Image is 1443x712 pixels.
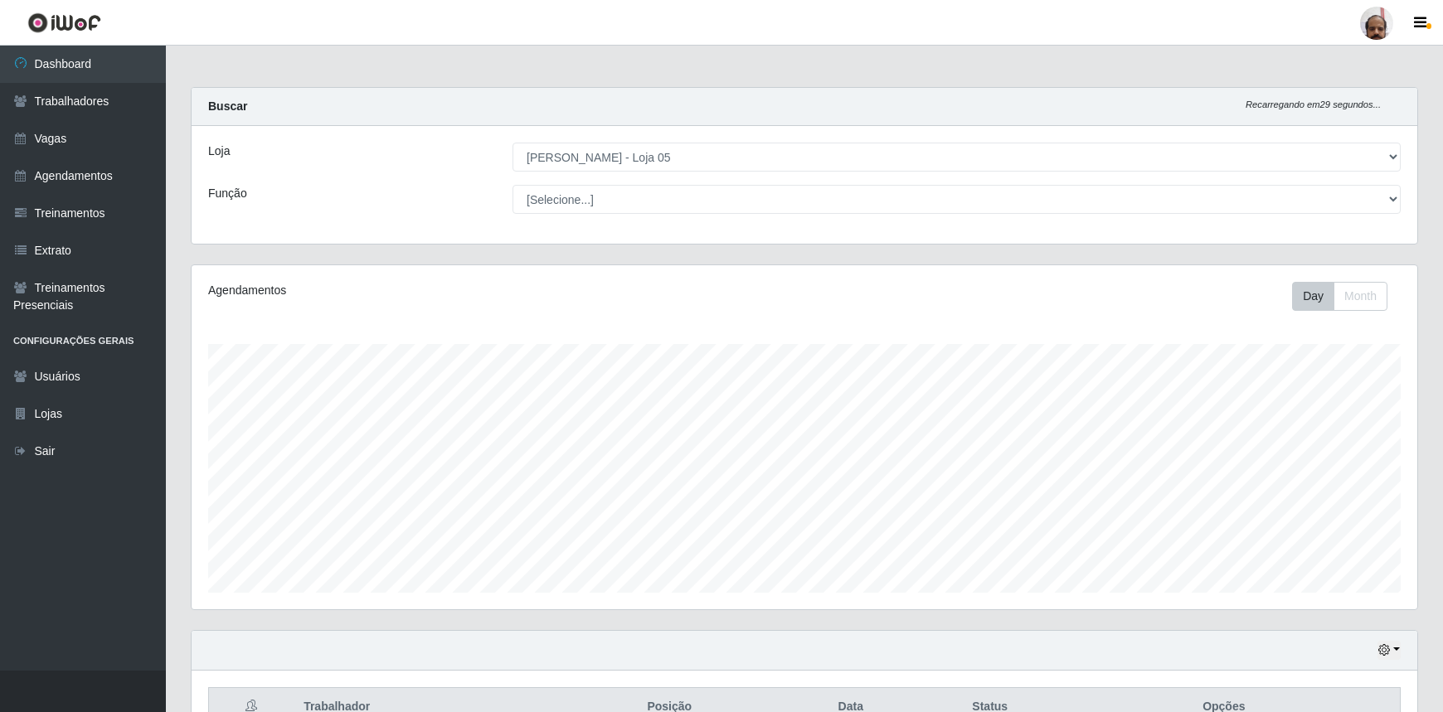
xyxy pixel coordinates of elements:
i: Recarregando em 29 segundos... [1246,99,1381,109]
button: Day [1292,282,1334,311]
label: Loja [208,143,230,160]
img: CoreUI Logo [27,12,101,33]
button: Month [1334,282,1387,311]
div: First group [1292,282,1387,311]
strong: Buscar [208,99,247,113]
div: Agendamentos [208,282,691,299]
label: Função [208,185,247,202]
div: Toolbar with button groups [1292,282,1401,311]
